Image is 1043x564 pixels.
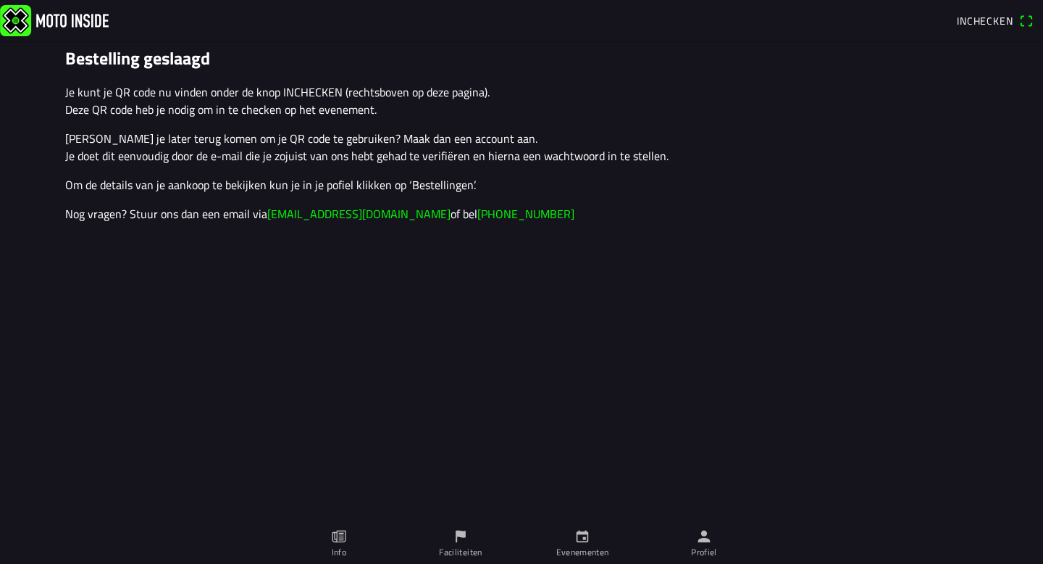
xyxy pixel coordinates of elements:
a: [PHONE_NUMBER] [477,205,574,223]
ion-icon: paper [331,528,347,544]
ion-label: Faciliteiten [439,546,482,559]
p: Nog vragen? Stuur ons dan een email via of bel [65,205,978,223]
span: Inchecken [957,13,1013,28]
ion-label: Info [332,546,346,559]
ion-icon: flag [453,528,469,544]
p: [PERSON_NAME] je later terug komen om je QR code te gebruiken? Maak dan een account aan. Je doet ... [65,130,978,165]
ion-icon: calendar [574,528,590,544]
ion-label: Profiel [691,546,717,559]
a: Incheckenqr scanner [950,8,1040,33]
p: Om de details van je aankoop te bekijken kun je in je pofiel klikken op ‘Bestellingen’. [65,176,978,194]
a: [EMAIL_ADDRESS][DOMAIN_NAME] [267,205,451,223]
ion-icon: person [696,528,712,544]
ion-label: Evenementen [556,546,609,559]
p: Je kunt je QR code nu vinden onder de knop INCHECKEN (rechtsboven op deze pagina). Deze QR code h... [65,83,978,118]
h1: Bestelling geslaagd [65,48,978,69]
